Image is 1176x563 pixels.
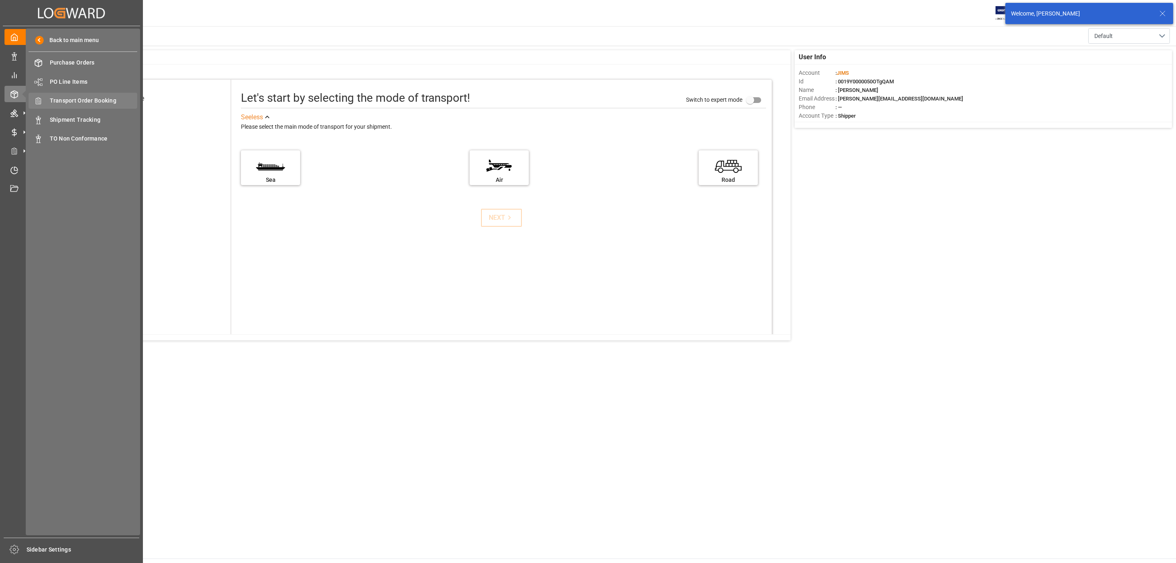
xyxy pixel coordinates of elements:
span: User Info [799,52,826,62]
img: Exertis%20JAM%20-%20Email%20Logo.jpg_1722504956.jpg [996,6,1024,20]
span: Sidebar Settings [27,545,140,554]
div: Air [474,176,525,184]
span: : [PERSON_NAME] [835,87,878,93]
div: Please select the main mode of transport for your shipment. [241,122,766,132]
span: PO Line Items [50,78,138,86]
span: : — [835,104,842,110]
a: Transport Order Booking [29,93,137,109]
a: TO Non Conformance [29,131,137,147]
div: Welcome, [PERSON_NAME] [1011,9,1151,18]
span: Account [799,69,835,77]
span: JIMS [837,70,849,76]
span: Id [799,77,835,86]
a: Shipment Tracking [29,112,137,127]
a: My Cockpit [4,29,138,45]
span: : 0019Y0000050OTgQAM [835,78,894,85]
span: Account Type [799,112,835,120]
a: Purchase Orders [29,55,137,71]
div: Select transport mode [81,94,144,103]
span: Default [1094,32,1113,40]
a: Data Management [4,48,138,64]
button: NEXT [481,209,522,227]
span: : [835,70,849,76]
div: Sea [245,176,296,184]
span: Transport Order Booking [50,96,138,105]
a: Timeslot Management V2 [4,162,138,178]
span: : [PERSON_NAME][EMAIL_ADDRESS][DOMAIN_NAME] [835,96,963,102]
a: Document Management [4,181,138,197]
span: TO Non Conformance [50,134,138,143]
div: Let's start by selecting the mode of transport! [241,89,470,107]
div: NEXT [489,213,514,223]
span: Purchase Orders [50,58,138,67]
div: Road [703,176,754,184]
a: PO Line Items [29,74,137,89]
div: See less [241,112,263,122]
span: Phone [799,103,835,112]
span: : Shipper [835,113,856,119]
span: Email Address [799,94,835,103]
span: Name [799,86,835,94]
span: Switch to expert mode [686,96,742,103]
span: Shipment Tracking [50,116,138,124]
span: Back to main menu [44,36,99,45]
button: open menu [1088,28,1170,44]
a: My Reports [4,67,138,83]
